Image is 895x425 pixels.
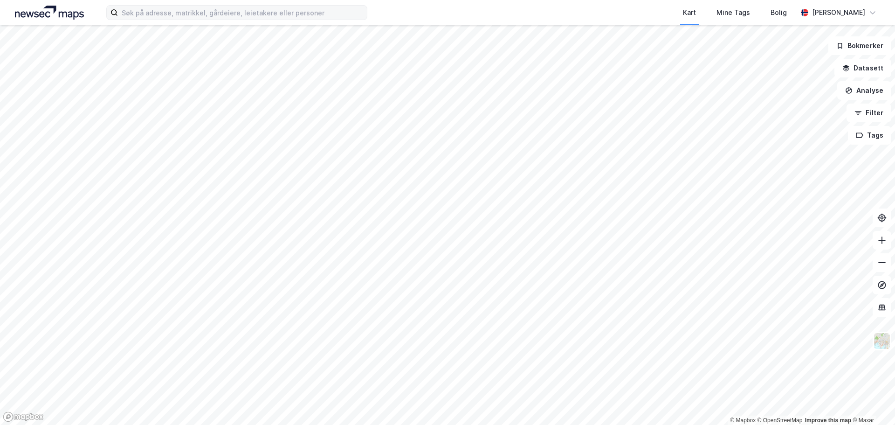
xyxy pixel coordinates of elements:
button: Datasett [834,59,891,77]
button: Bokmerker [828,36,891,55]
input: Søk på adresse, matrikkel, gårdeiere, leietakere eller personer [118,6,367,20]
div: Mine Tags [716,7,750,18]
a: OpenStreetMap [757,417,803,424]
button: Tags [848,126,891,145]
a: Improve this map [805,417,851,424]
button: Filter [847,104,891,122]
img: logo.a4113a55bc3d86da70a041830d287a7e.svg [15,6,84,20]
div: Bolig [771,7,787,18]
img: Z [873,332,891,350]
a: Mapbox homepage [3,411,44,422]
div: Kontrollprogram for chat [848,380,895,425]
button: Analyse [837,81,891,100]
iframe: Chat Widget [848,380,895,425]
a: Mapbox [730,417,756,424]
div: Kart [683,7,696,18]
div: [PERSON_NAME] [812,7,865,18]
